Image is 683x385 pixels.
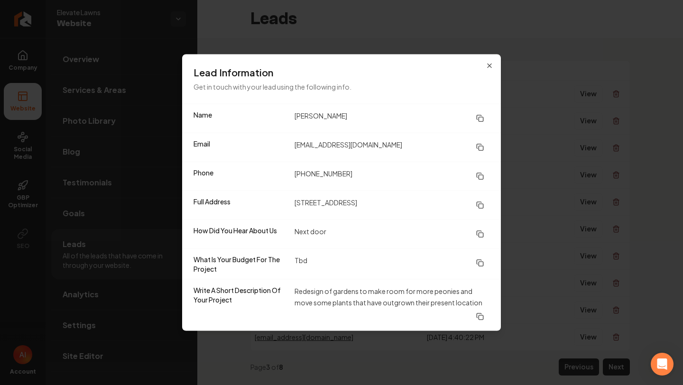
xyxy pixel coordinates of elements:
dt: Email [194,139,287,156]
dd: Tbd [295,255,489,274]
h3: Lead Information [194,66,489,79]
dd: [PHONE_NUMBER] [295,168,489,185]
dt: What Is Your Budget For The Project [194,255,287,274]
dt: Full Address [194,197,287,214]
dt: How Did You Hear About Us [194,226,287,243]
dd: [STREET_ADDRESS] [295,197,489,214]
dd: Next door [295,226,489,243]
dd: Redesign of gardens to make room for more peonies and move some plants that have outgrown their p... [295,285,489,325]
dd: [PERSON_NAME] [295,110,489,127]
p: Get in touch with your lead using the following info. [194,81,489,92]
dt: Write A Short Description Of Your Project [194,285,287,325]
dt: Phone [194,168,287,185]
dt: Name [194,110,287,127]
dd: [EMAIL_ADDRESS][DOMAIN_NAME] [295,139,489,156]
